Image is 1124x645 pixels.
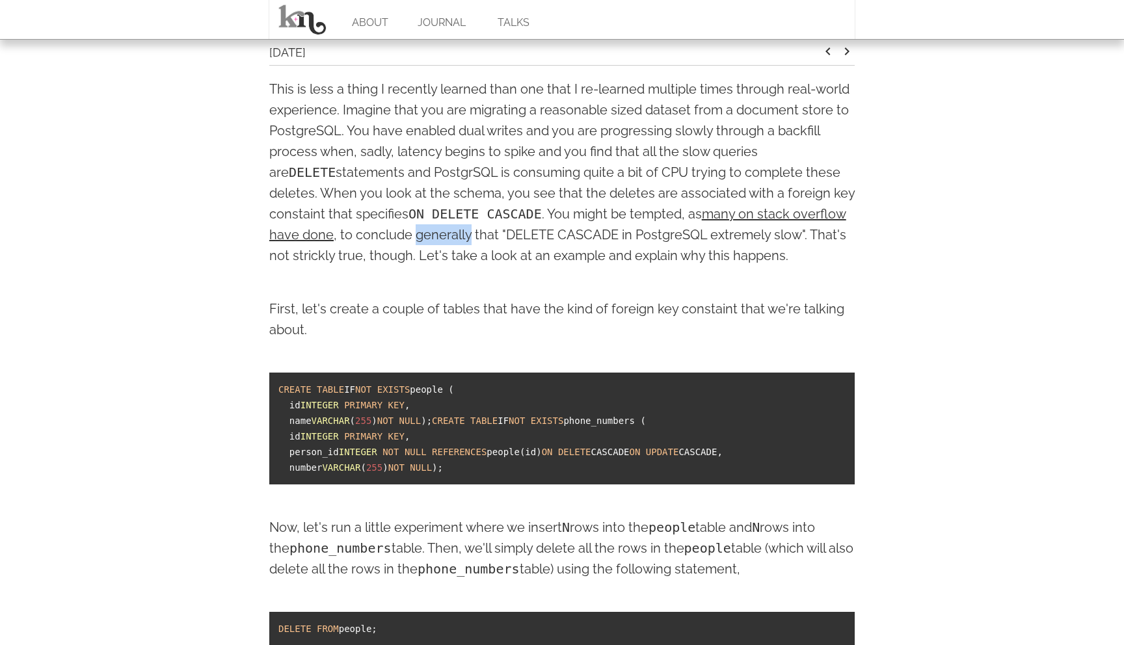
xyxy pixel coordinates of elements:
[269,206,846,243] a: many on stack overflow have done
[301,400,339,410] span: INTEGER
[366,462,382,473] span: 255
[377,384,410,395] span: EXISTS
[684,540,731,556] code: people
[839,48,855,62] a: keyboard_arrow_right
[355,415,371,426] span: 255
[531,415,564,426] span: EXISTS
[752,520,760,535] code: N
[269,517,855,579] p: Now, let's run a little experiment where we insert rows into the table and rows into the table. T...
[312,415,350,426] span: VARCHAR
[509,415,525,426] span: NOT
[301,431,339,441] span: INTEGER
[344,431,405,441] span: PRIMARY KEY
[646,447,679,457] span: UPDATE
[820,44,836,59] i: keyboard_arrow_left
[278,384,344,395] span: CREATE TABLE
[344,400,405,410] span: PRIMARY KEY
[408,206,542,222] code: ON DELETE CASCADE
[839,44,855,59] i: keyboard_arrow_right
[322,462,360,473] span: VARCHAR
[630,447,641,457] span: ON
[432,415,498,426] span: CREATE TABLE
[649,520,695,535] code: people
[418,561,520,577] code: phone_numbers
[542,447,553,457] span: ON
[269,79,855,266] p: This is less a thing I recently learned than one that I re-learned multiple times through real-wo...
[558,447,591,457] span: DELETE
[269,44,820,65] div: [DATE]
[289,540,392,556] code: phone_numbers
[355,384,371,395] span: NOT
[289,165,336,180] code: DELETE
[278,624,312,634] span: DELETE
[339,447,377,457] span: INTEGER
[317,624,339,634] span: FROM
[820,48,836,62] a: keyboard_arrow_left
[269,298,855,340] p: First, let's create a couple of tables that have the kind of foreign key constaint that we're tal...
[562,520,570,535] code: N
[382,447,426,457] span: NOT NULL
[269,373,855,484] code: IF people ( id , name ( ) ); IF phone_numbers ( id , person_id people(id) CASCADE CASCADE, number...
[388,462,432,473] span: NOT NULL
[432,447,487,457] span: REFERENCES
[377,415,421,426] span: NOT NULL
